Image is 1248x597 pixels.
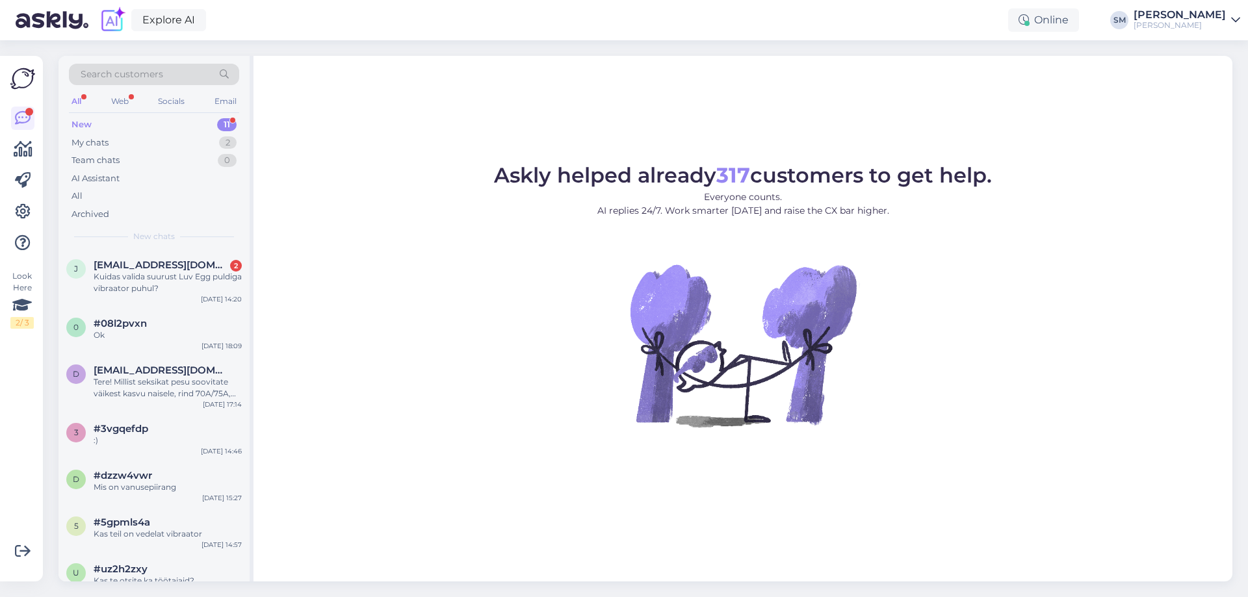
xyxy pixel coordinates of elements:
[494,162,992,188] span: Askly helped already customers to get help.
[212,93,239,110] div: Email
[218,154,237,167] div: 0
[109,93,131,110] div: Web
[73,568,79,578] span: u
[94,364,229,376] span: diannaojala@gmail.com
[155,93,187,110] div: Socials
[94,563,148,575] span: #uz2h2zxy
[203,400,242,409] div: [DATE] 17:14
[133,231,175,242] span: New chats
[74,264,78,273] span: j
[1134,10,1226,20] div: [PERSON_NAME]
[94,575,242,587] div: Kas te otsite ka töötajaid?
[494,190,992,218] p: Everyone counts. AI replies 24/7. Work smarter [DATE] and raise the CX bar higher.
[716,162,750,188] b: 317
[1134,20,1226,31] div: [PERSON_NAME]
[10,317,34,329] div: 2 / 3
[217,118,237,131] div: 11
[10,66,35,91] img: Askly Logo
[201,341,242,351] div: [DATE] 18:09
[71,190,83,203] div: All
[131,9,206,31] a: Explore AI
[94,481,242,493] div: Mis on vanusepiirang
[94,376,242,400] div: Tere! Millist seksikat pesu soovitate väikest kasvu naisele, rind 70A/75A, pikkus 161cm? Soovin a...
[94,259,229,271] span: jonne.viinamagi@gmail.com
[74,521,79,531] span: 5
[94,470,152,481] span: #dzzw4vwr
[99,6,126,34] img: explore-ai
[69,93,84,110] div: All
[71,136,109,149] div: My chats
[73,369,79,379] span: d
[626,228,860,462] img: No Chat active
[94,435,242,446] div: :)
[201,294,242,304] div: [DATE] 14:20
[94,318,147,329] span: #08l2pvxn
[94,423,148,435] span: #3vgqefdp
[71,118,92,131] div: New
[1008,8,1079,32] div: Online
[74,427,79,437] span: 3
[201,540,242,550] div: [DATE] 14:57
[71,172,120,185] div: AI Assistant
[202,493,242,503] div: [DATE] 15:27
[81,68,163,81] span: Search customers
[71,208,109,221] div: Archived
[1110,11,1128,29] div: SM
[94,329,242,341] div: Ok
[71,154,120,167] div: Team chats
[201,446,242,456] div: [DATE] 14:46
[94,528,242,540] div: Kas teil on vedelat vibraator
[1134,10,1240,31] a: [PERSON_NAME][PERSON_NAME]
[10,270,34,329] div: Look Here
[230,260,242,272] div: 2
[73,322,79,332] span: 0
[219,136,237,149] div: 2
[94,516,150,528] span: #5gpmls4a
[94,271,242,294] div: Kuidas valida suurust Luv Egg puldiga vibraator puhul?
[73,474,79,484] span: d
